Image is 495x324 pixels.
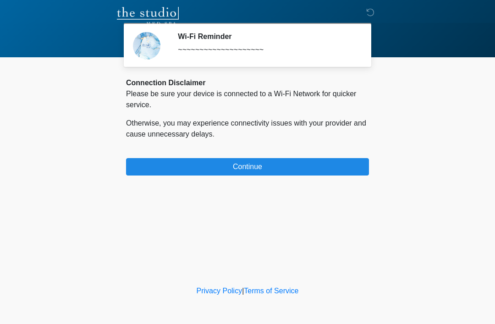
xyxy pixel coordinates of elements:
h2: Wi-Fi Reminder [178,32,355,41]
p: Otherwise, you may experience connectivity issues with your provider and cause unnecessary delays [126,118,369,140]
div: Connection Disclaimer [126,77,369,88]
p: Please be sure your device is connected to a Wi-Fi Network for quicker service. [126,88,369,110]
a: | [242,287,244,295]
img: Agent Avatar [133,32,160,60]
a: Privacy Policy [197,287,242,295]
button: Continue [126,158,369,176]
img: The Studio Med Spa Logo [117,7,179,25]
div: ~~~~~~~~~~~~~~~~~~~~ [178,44,355,55]
a: Terms of Service [244,287,298,295]
span: . [213,130,214,138]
